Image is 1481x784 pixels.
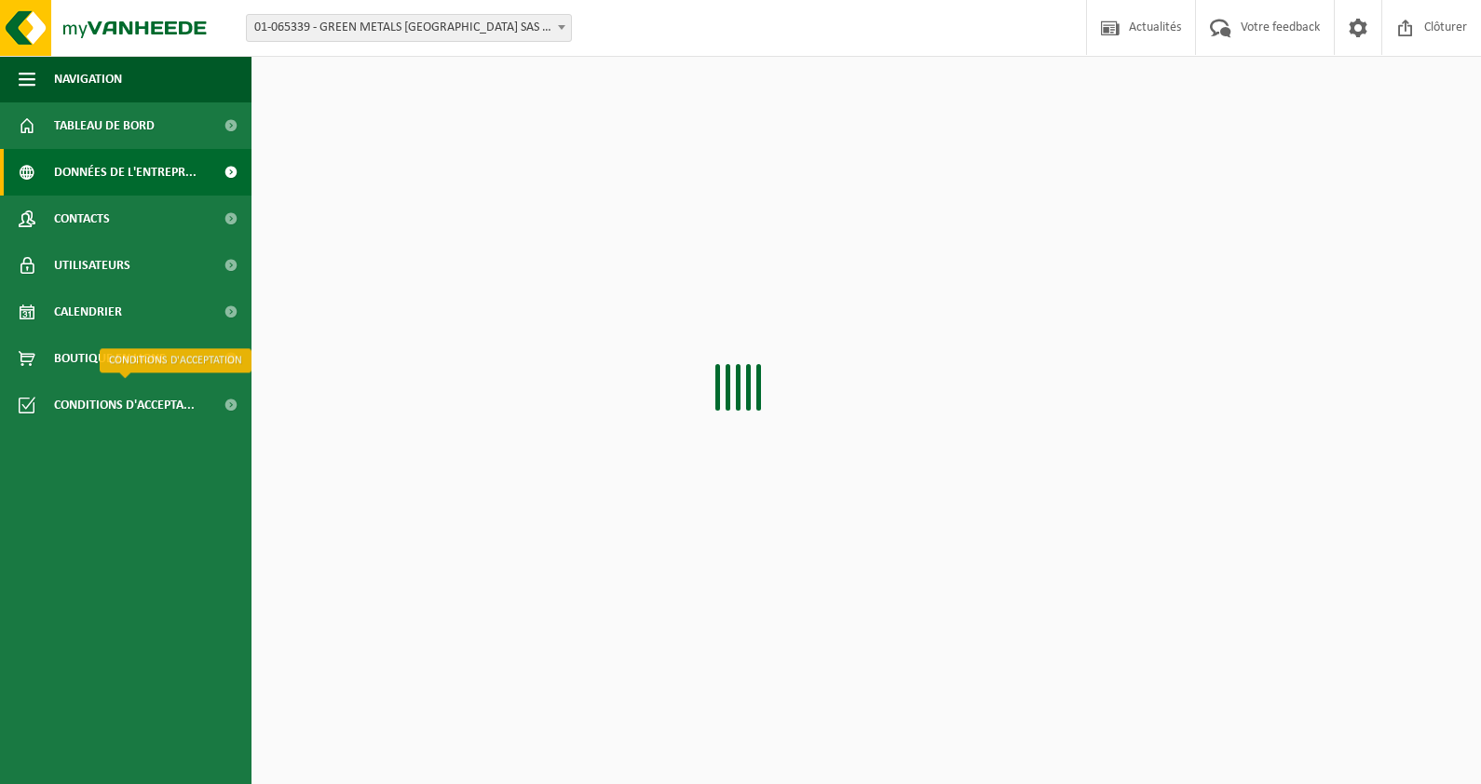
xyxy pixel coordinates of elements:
span: Tableau de bord [54,102,155,149]
span: 01-065339 - GREEN METALS FRANCE SAS - ONNAING [246,14,572,42]
span: Données de l'entrepr... [54,149,197,196]
span: Utilisateurs [54,242,130,289]
span: Contacts [54,196,110,242]
span: Boutique en ligne [54,335,166,382]
span: Navigation [54,56,122,102]
span: Conditions d'accepta... [54,382,195,428]
span: 01-065339 - GREEN METALS FRANCE SAS - ONNAING [247,15,571,41]
span: Calendrier [54,289,122,335]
